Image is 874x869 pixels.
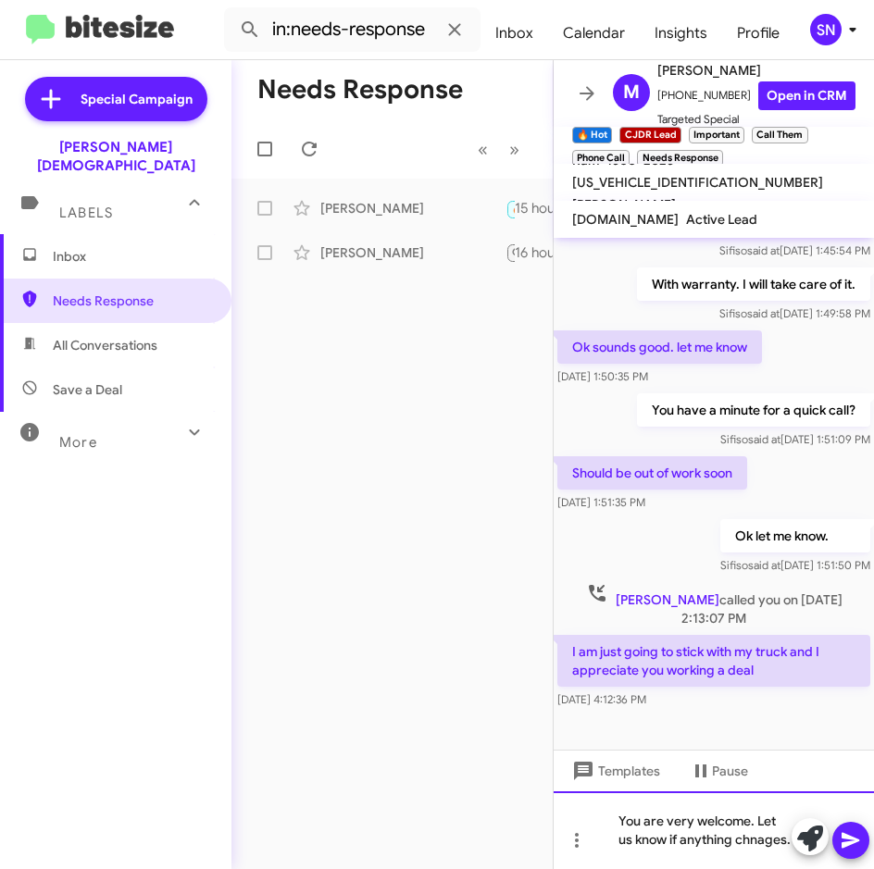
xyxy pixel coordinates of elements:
span: More [59,434,97,451]
span: Save a Deal [53,380,122,399]
span: Special Campaign [81,90,193,108]
span: 🔥 Hot [512,204,543,216]
input: Search [224,7,481,52]
button: Next [498,130,531,168]
div: I am just going to stick with my truck and I appreciate you working a deal [506,196,515,219]
div: [PERSON_NAME] [320,199,506,217]
small: Needs Response [637,150,722,167]
span: M [623,78,640,107]
div: 16 hours ago [515,243,611,262]
nav: Page navigation example [468,130,531,168]
span: called you on [DATE] 2:13:07 PM [557,582,870,627]
a: Insights [640,6,722,60]
span: [PERSON_NAME] [572,196,676,213]
button: Pause [675,754,763,788]
span: Targeted Special [657,110,855,129]
span: said at [748,432,780,446]
small: 🔥 Hot [572,127,612,143]
a: Inbox [481,6,548,60]
span: [DOMAIN_NAME] [572,211,679,228]
a: Calendar [548,6,640,60]
p: Ok let me know. [720,519,870,552]
p: I am just going to stick with my truck and I appreciate you working a deal [557,635,870,687]
h1: Needs Response [257,75,463,105]
span: [DATE] 1:51:35 PM [557,495,645,509]
span: All Conversations [53,336,157,354]
button: SN [794,14,854,45]
span: Sifiso [DATE] 1:51:50 PM [720,558,870,572]
span: « [478,138,488,161]
p: Should be out of work soon [557,456,747,490]
span: Sifiso [DATE] 1:49:58 PM [719,306,870,320]
a: Profile [722,6,794,60]
span: Inbox [53,247,210,266]
small: CJDR Lead [619,127,680,143]
span: said at [747,243,780,257]
span: Sifiso [DATE] 1:51:09 PM [720,432,870,446]
span: Active Lead [686,211,757,228]
div: [PERSON_NAME] [320,243,506,262]
a: Special Campaign [25,77,207,121]
small: Phone Call [572,150,630,167]
small: Call Them [752,127,807,143]
p: You have a minute for a quick call? [637,393,870,427]
span: [PHONE_NUMBER] [657,81,855,110]
span: [PERSON_NAME] [657,59,855,81]
span: » [509,138,519,161]
button: Templates [554,754,675,788]
small: Important [689,127,744,143]
p: With warranty. I will take care of it. [637,267,870,301]
button: Previous [467,130,499,168]
span: [DATE] 4:12:36 PM [557,692,646,706]
span: said at [748,558,780,572]
span: Labels [59,205,113,221]
span: [DATE] 1:50:35 PM [557,369,648,383]
span: said at [747,306,780,320]
span: Sifiso [DATE] 1:45:54 PM [719,243,870,257]
div: SN [810,14,842,45]
span: CJDR Lead [512,246,566,258]
span: [PERSON_NAME] [616,591,719,608]
span: [US_VEHICLE_IDENTIFICATION_NUMBER] [572,174,823,191]
a: Open in CRM [758,81,855,110]
div: You are very welcome. Let us know if anything chnages. [554,791,874,869]
span: Templates [568,754,660,788]
div: Toyota Highlander [506,242,515,263]
div: 15 hours ago [515,199,611,217]
span: Pause [712,754,748,788]
p: Ok sounds good. let me know [557,330,762,364]
span: Needs Response [53,292,210,310]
